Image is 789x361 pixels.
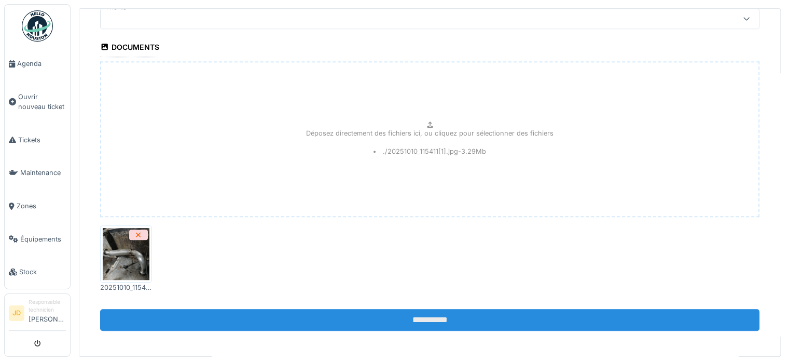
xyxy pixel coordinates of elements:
li: [PERSON_NAME] [29,298,66,328]
span: Maintenance [20,168,66,178]
a: Maintenance [5,156,70,190]
a: Agenda [5,47,70,81]
span: Zones [17,201,66,211]
div: Documents [100,39,159,57]
img: Badge_color-CXgf-gQk.svg [22,10,53,42]
a: Ouvrir nouveau ticket [5,81,70,124]
a: Équipements [5,223,70,256]
a: Tickets [5,124,70,157]
span: Agenda [17,59,66,69]
a: Zones [5,190,70,223]
a: Stock [5,256,70,289]
li: JD [9,305,24,321]
a: JD Responsable technicien[PERSON_NAME] [9,298,66,331]
span: Équipements [20,234,66,244]
div: Responsable technicien [29,298,66,314]
img: ughatd3gd8bhv7c2haqbaaksaoxu [103,228,149,280]
li: ./20251010_115411[1].jpg - 3.29 Mb [373,146,486,156]
span: Ouvrir nouveau ticket [18,92,66,112]
span: Tickets [18,135,66,145]
span: Stock [19,267,66,277]
p: Déposez directement des fichiers ici, ou cliquez pour sélectionner des fichiers [306,128,553,138]
div: 20251010_115411[1].jpg [100,283,152,292]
